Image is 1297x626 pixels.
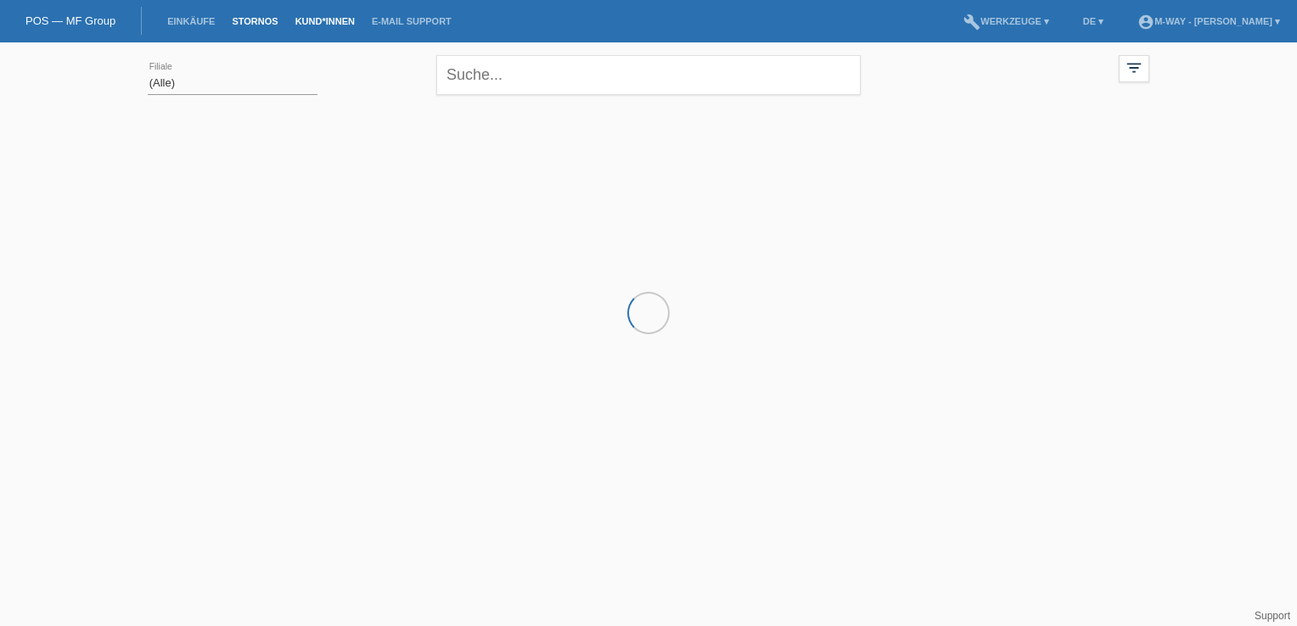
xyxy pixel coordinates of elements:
input: Suche... [436,55,861,95]
i: filter_list [1125,59,1143,77]
a: POS — MF Group [25,14,115,27]
i: build [963,14,980,31]
a: DE ▾ [1075,16,1112,26]
i: account_circle [1137,14,1154,31]
a: E-Mail Support [363,16,460,26]
a: account_circlem-way - [PERSON_NAME] ▾ [1129,16,1289,26]
a: Stornos [223,16,286,26]
a: Support [1255,610,1290,622]
a: Einkäufe [159,16,223,26]
a: buildWerkzeuge ▾ [955,16,1058,26]
a: Kund*innen [287,16,363,26]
